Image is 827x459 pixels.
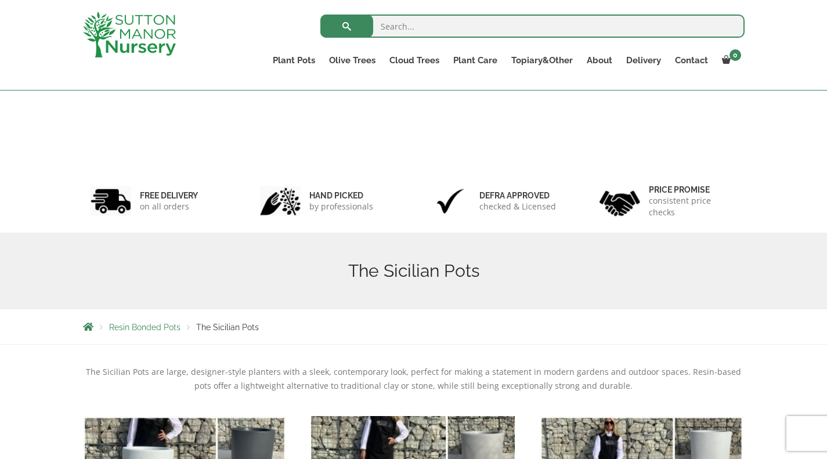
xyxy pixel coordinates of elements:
[266,52,322,68] a: Plant Pots
[715,52,745,68] a: 0
[109,323,180,332] a: Resin Bonded Pots
[649,185,737,195] h6: Price promise
[322,52,382,68] a: Olive Trees
[83,365,745,393] p: The Sicilian Pots are large, designer-style planters with a sleek, contemporary look, perfect for...
[83,261,745,281] h1: The Sicilian Pots
[446,52,504,68] a: Plant Care
[140,201,198,212] p: on all orders
[479,201,556,212] p: checked & Licensed
[668,52,715,68] a: Contact
[320,15,745,38] input: Search...
[430,186,471,216] img: 3.jpg
[504,52,580,68] a: Topiary&Other
[580,52,619,68] a: About
[83,12,176,57] img: logo
[140,190,198,201] h6: FREE DELIVERY
[649,195,737,218] p: consistent price checks
[382,52,446,68] a: Cloud Trees
[479,190,556,201] h6: Defra approved
[91,186,131,216] img: 1.jpg
[730,49,741,61] span: 0
[600,183,640,219] img: 4.jpg
[309,201,373,212] p: by professionals
[260,186,301,216] img: 2.jpg
[83,322,745,331] nav: Breadcrumbs
[619,52,668,68] a: Delivery
[196,323,259,332] span: The Sicilian Pots
[309,190,373,201] h6: hand picked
